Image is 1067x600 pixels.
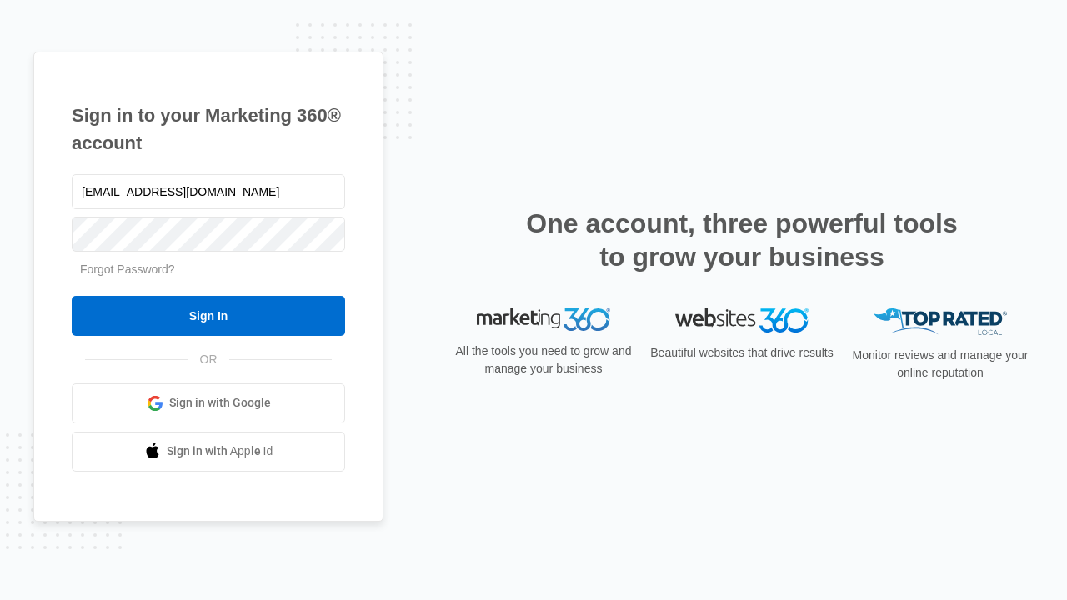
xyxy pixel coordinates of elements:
[72,432,345,472] a: Sign in with Apple Id
[169,394,271,412] span: Sign in with Google
[72,383,345,423] a: Sign in with Google
[80,262,175,276] a: Forgot Password?
[521,207,963,273] h2: One account, three powerful tools to grow your business
[450,342,637,377] p: All the tools you need to grow and manage your business
[72,296,345,336] input: Sign In
[675,308,809,332] img: Websites 360
[167,442,273,460] span: Sign in with Apple Id
[188,351,229,368] span: OR
[72,102,345,157] h1: Sign in to your Marketing 360® account
[649,344,835,362] p: Beautiful websites that drive results
[874,308,1007,336] img: Top Rated Local
[72,174,345,209] input: Email
[477,308,610,332] img: Marketing 360
[847,347,1034,382] p: Monitor reviews and manage your online reputation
